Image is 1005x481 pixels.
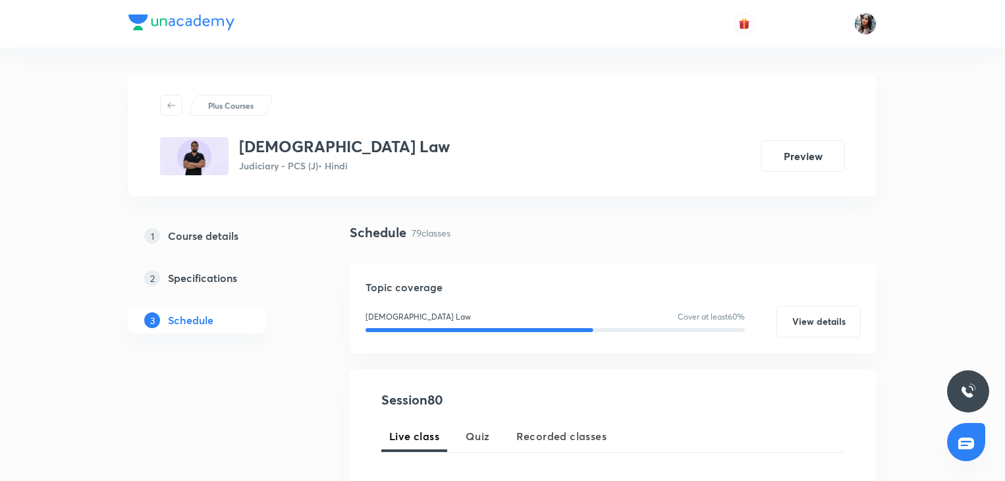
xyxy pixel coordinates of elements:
[466,428,490,444] span: Quiz
[208,99,254,111] p: Plus Courses
[678,311,745,323] p: Cover at least 60 %
[854,13,877,35] img: Neha Kardam
[412,226,450,240] p: 79 classes
[128,223,308,249] a: 1Course details
[168,228,238,244] h5: Course details
[128,14,234,30] img: Company Logo
[734,13,755,34] button: avatar
[144,312,160,328] p: 3
[239,137,450,156] h3: [DEMOGRAPHIC_DATA] Law
[144,270,160,286] p: 2
[160,137,229,175] img: C3708BC3-942B-4B53-A8A6-B953F56A4F49_plus.png
[128,265,308,291] a: 2Specifications
[738,18,750,30] img: avatar
[168,312,213,328] h5: Schedule
[960,383,976,399] img: ttu
[389,428,439,444] span: Live class
[366,279,861,295] h5: Topic coverage
[350,223,406,242] h4: Schedule
[366,311,471,323] p: [DEMOGRAPHIC_DATA] Law
[144,228,160,244] p: 1
[381,390,622,410] h4: Session 80
[128,14,234,34] a: Company Logo
[761,140,845,172] button: Preview
[239,159,450,173] p: Judiciary - PCS (J) • Hindi
[168,270,237,286] h5: Specifications
[516,428,607,444] span: Recorded classes
[776,306,861,337] button: View details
